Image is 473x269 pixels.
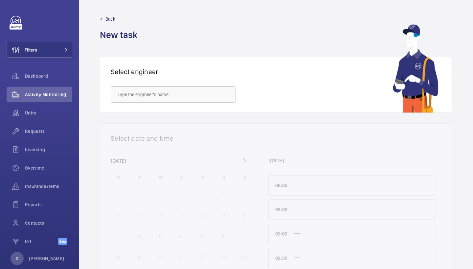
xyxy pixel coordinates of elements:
h1: New task [100,29,142,41]
span: Invoicing [25,146,72,153]
img: mechanic using app [393,24,439,113]
span: Units [25,110,72,116]
span: Reports [25,201,72,208]
span: Back [105,16,115,22]
span: Beta [58,238,67,245]
input: Type the engineer's name [111,86,236,103]
span: Requests [25,128,72,134]
span: IoT [25,238,58,245]
p: [PERSON_NAME] [29,255,64,262]
span: Dashboard [25,73,72,79]
span: Contacts [25,220,72,226]
span: Filters [25,47,37,53]
h1: Select engineer [111,68,158,76]
span: Activity Monitoring [25,91,72,98]
p: JC [15,255,19,262]
span: Insurance items [25,183,72,190]
button: Filters [7,42,72,58]
span: Overtime [25,165,72,171]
